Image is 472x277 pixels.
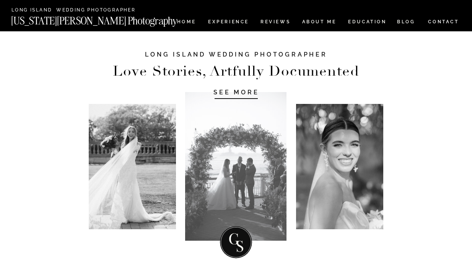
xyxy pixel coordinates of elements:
[208,19,248,26] a: Experience
[347,19,387,26] a: EDUCATION
[200,88,273,96] a: SEE MORE
[11,16,203,22] a: [US_STATE][PERSON_NAME] Photography
[11,8,138,13] a: Long Island Wedding Photographer
[428,18,459,26] a: CONTACT
[397,19,415,26] a: BLOG
[136,50,337,66] h1: LONG ISLAND WEDDING PHOTOGRAPHEr
[302,19,337,26] a: ABOUT ME
[105,65,368,78] h2: Love Stories, Artfully Documented
[176,19,197,26] a: HOME
[260,19,289,26] a: REVIEWS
